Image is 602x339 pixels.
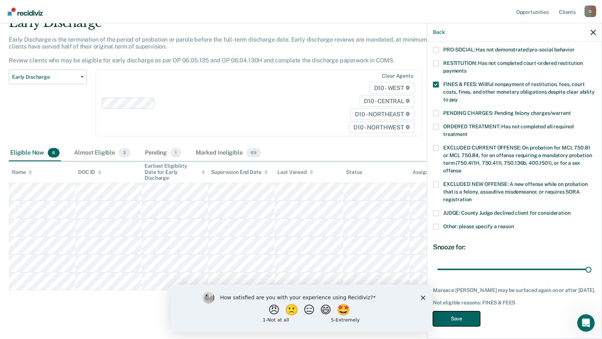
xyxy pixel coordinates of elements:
span: D10 - NORTHEAST [350,108,414,120]
span: Other: please specify a reason [443,223,514,229]
div: Name [12,169,32,175]
span: D10 - WEST [369,82,415,94]
div: Marked Ineligible [194,145,262,161]
div: Status [346,169,362,175]
div: Supervision End Date [211,169,268,175]
div: Earliest Eligibility Date for Early Discharge [145,163,205,181]
span: JUDGE: County Judge declined client for consideration [443,210,571,216]
div: Mareace [PERSON_NAME] may be surfaced again on or after [DATE]. [433,287,596,293]
button: Profile dropdown button [584,5,596,17]
span: D10 - NORTHWEST [349,121,414,133]
span: D10 - CENTRAL [359,95,415,107]
div: Assigned to [413,169,447,175]
span: RESTITUTION: Has not completed court-ordered restitution payments [443,60,583,74]
span: ORDERED TREATMENT: Has not completed all required treatment [443,124,574,137]
div: Last Viewed [277,169,313,175]
div: Eligible Now [9,145,61,161]
div: DOC ID [78,169,101,175]
p: Early Discharge is the termination of the period of probation or parole before the full-term disc... [9,36,443,64]
iframe: Intercom live chat [577,314,595,332]
img: Recidiviz [8,8,43,16]
div: D [584,5,596,17]
span: Early Discharge [12,74,78,80]
div: Not eligible reasons: FINES & FEES [433,300,596,306]
div: Early Discharge [9,15,460,36]
span: 3 [119,148,130,157]
div: Snooze for: [433,243,596,251]
span: EXCLUDED CURRENT OFFENSE: On probation for MCL 750.81 or MCL 750.84, for an offense requiring a m... [443,145,592,174]
span: 6 [48,148,60,157]
span: 69 [246,148,261,157]
div: Pending [143,145,183,161]
span: FINES & FEES: Willful nonpayment of restitution, fees, court costs, fines, and other monetary obl... [443,81,595,102]
span: PENDING CHARGES: Pending felony charges/warrant [443,110,571,116]
button: Save [433,311,480,326]
span: PRO-SOCIAL: Has not demonstrated pro-social behavior [443,47,575,52]
iframe: Survey by Kim from Recidiviz [170,285,432,332]
span: EXCLUDED NEW OFFENSE: A new offense while on probation that is a felony, assaultive misdemeanor, ... [443,181,587,202]
div: Almost Eligible [73,145,132,161]
button: Back [433,29,445,35]
span: 1 [170,148,181,157]
div: Clear agents [382,73,413,79]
